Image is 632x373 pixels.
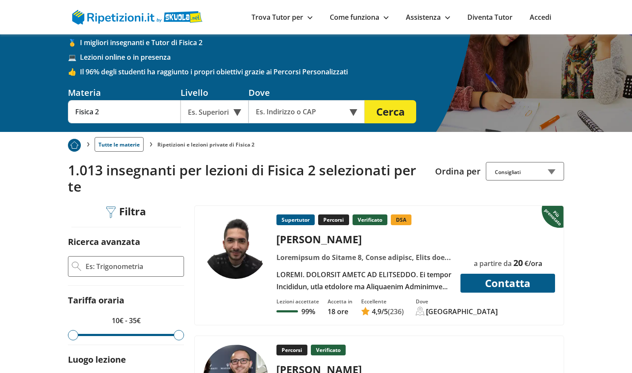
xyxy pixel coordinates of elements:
[372,307,388,316] span: /5
[328,298,353,305] div: Accetta in
[72,10,202,24] img: logo Skuola.net | Ripetizioni.it
[330,12,389,22] a: Come funziona
[273,269,455,293] div: LOREMI. DOLORSIT AMETC AD ELITSEDDO. Ei tempor Incididun, utla etdolore ma Aliquaenim Adminimve q...
[318,214,349,225] p: Percorsi
[276,214,315,225] p: Supertutor
[252,12,313,22] a: Trova Tutor per
[365,100,416,123] button: Cerca
[80,38,564,47] span: I migliori insegnanti e Tutor di Fisica 2
[311,345,346,355] p: Verificato
[530,12,551,22] a: Accedi
[106,206,116,218] img: Filtra filtri mobile
[68,236,140,248] label: Ricerca avanzata
[68,67,80,76] span: 👍
[301,307,315,316] p: 99%
[391,214,411,225] p: DSA
[68,162,429,195] h2: 1.013 insegnanti per lezioni di Fisica 2 selezionati per te
[72,262,81,271] img: Ricerca Avanzata
[460,274,555,293] button: Contatta
[388,307,404,316] span: (236)
[249,87,365,98] div: Dove
[68,38,80,47] span: 🥇
[157,141,255,148] li: Ripetizioni e lezioni private di Fisica 2
[372,307,381,316] span: 4,9
[85,260,180,273] input: Es: Trigonometria
[416,298,498,305] div: Dove
[474,259,512,268] span: a partire da
[68,52,80,62] span: 💻
[68,315,184,327] p: 10€ - 35€
[95,137,144,152] a: Tutte le materie
[68,87,181,98] div: Materia
[72,12,202,21] a: logo Skuola.net | Ripetizioni.it
[273,232,455,246] div: [PERSON_NAME]
[68,354,126,365] label: Luogo lezione
[80,67,564,76] span: Il 96% degli studenti ha raggiunto i propri obiettivi grazie ai Percorsi Personalizzati
[361,298,404,305] div: Eccellente
[68,294,124,306] label: Tariffa oraria
[525,259,542,268] span: €/ora
[486,162,564,180] div: Consigliati
[68,132,564,152] nav: breadcrumb d-none d-tablet-block
[249,100,353,123] input: Es. Indirizzo o CAP
[513,257,523,269] span: 20
[203,214,268,279] img: tutor a Roma - Salvatore
[276,345,307,355] p: Percorsi
[68,100,181,123] input: Es. Matematica
[273,251,455,263] div: Loremipsum do Sitame 8, Conse adipisc, Elits doeiu tempori, Utlab etdo, Magnaal, Enimadm 8, Venia...
[68,139,81,152] img: Piu prenotato
[542,205,565,228] img: Piu prenotato
[353,214,387,225] p: Verificato
[181,100,249,123] div: Es. Superiori
[328,307,353,316] p: 18 ore
[426,307,498,316] div: [GEOGRAPHIC_DATA]
[467,12,512,22] a: Diventa Tutor
[435,165,481,177] label: Ordina per
[361,307,404,316] a: 4,9/5(236)
[103,205,149,219] div: Filtra
[181,87,249,98] div: Livello
[406,12,450,22] a: Assistenza
[276,298,319,305] div: Lezioni accettate
[80,52,564,62] span: Lezioni online o in presenza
